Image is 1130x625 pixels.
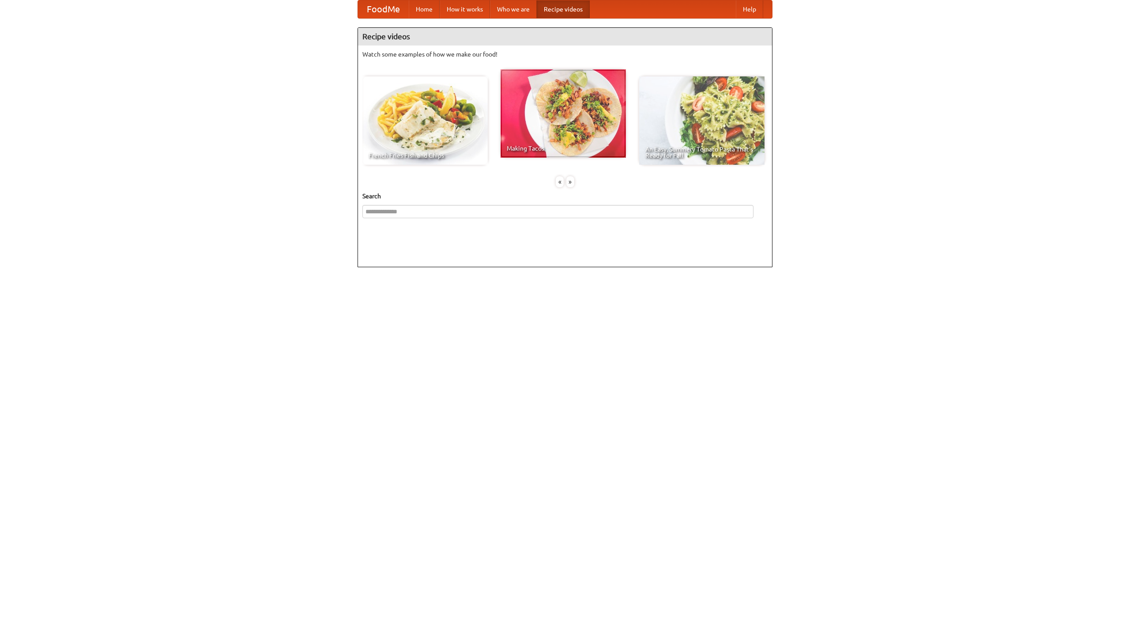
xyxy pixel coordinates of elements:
[639,76,765,165] a: An Easy, Summery Tomato Pasta That's Ready for Fall
[369,152,482,159] span: French Fries Fish and Chips
[409,0,440,18] a: Home
[507,145,620,152] span: Making Tacos
[566,176,574,187] div: »
[358,0,409,18] a: FoodMe
[556,176,564,187] div: «
[362,50,768,59] p: Watch some examples of how we make our food!
[358,28,772,45] h4: Recipe videos
[440,0,490,18] a: How it works
[645,146,758,159] span: An Easy, Summery Tomato Pasta That's Ready for Fall
[736,0,763,18] a: Help
[362,192,768,201] h5: Search
[537,0,590,18] a: Recipe videos
[362,76,488,165] a: French Fries Fish and Chips
[490,0,537,18] a: Who we are
[501,69,626,158] a: Making Tacos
